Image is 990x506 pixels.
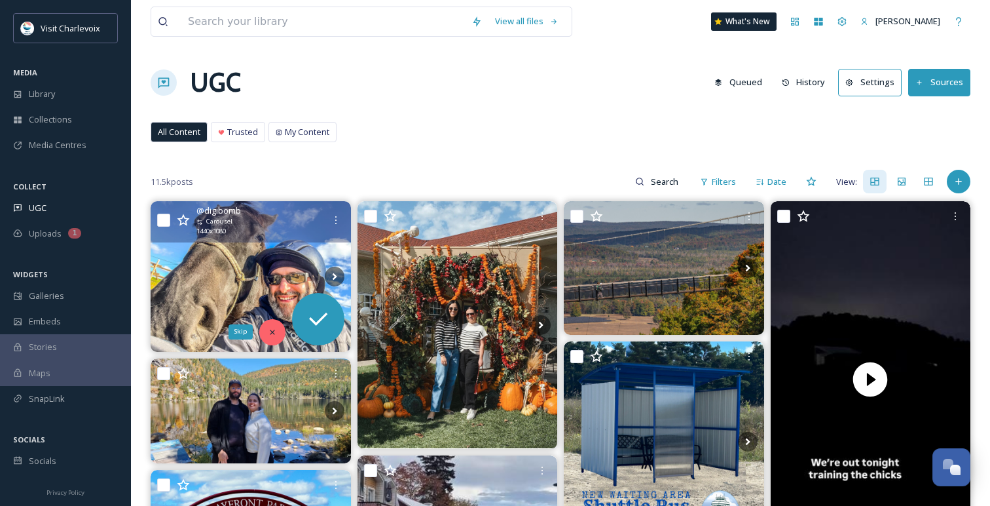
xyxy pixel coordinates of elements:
span: @ digibomb [196,204,241,217]
div: Skip [229,324,253,339]
button: History [775,69,832,95]
a: UGC [190,63,241,102]
button: Open Chat [932,448,970,486]
span: My Content [285,126,329,138]
button: Sources [908,69,970,96]
span: Galleries [29,290,64,302]
span: SnapLink [29,393,65,405]
button: Queued [708,69,769,95]
span: 1440 x 1080 [196,227,226,236]
span: Privacy Policy [46,488,84,497]
a: Settings [838,69,908,96]
span: WIDGETS [13,269,48,279]
span: Media Centres [29,139,86,151]
span: Carousel [206,217,232,226]
span: All Content [158,126,200,138]
input: Search [644,168,687,195]
a: What's New [711,12,777,31]
img: Early October magic in Northern Michigan 🍂 [357,201,558,448]
input: Search your library [181,7,465,36]
img: Fall weather arrived this week, and suddenly the leaves remember what they're supposed to do. Hal... [564,201,764,335]
a: Privacy Policy [46,484,84,499]
span: Maps [29,367,50,379]
span: 11.5k posts [151,176,193,188]
span: [PERSON_NAME] [875,15,940,27]
img: Jess had “Rosie” and I had “Whisper”. A beautiful ride in Baie St. Paul, Charlevoix. #charlevoix ... [151,201,351,351]
span: Uploads [29,227,62,240]
a: History [775,69,839,95]
span: MEDIA [13,68,37,77]
span: Visit Charlevoix [41,22,100,34]
span: Embeds [29,315,61,328]
span: View: [836,176,857,188]
span: Socials [29,455,56,467]
span: Trusted [227,126,258,138]
span: Library [29,88,55,100]
a: Queued [708,69,775,95]
a: [PERSON_NAME] [854,9,947,34]
span: Date [767,176,786,188]
span: Collections [29,113,72,126]
span: UGC [29,202,46,214]
span: Stories [29,341,57,353]
span: Filters [712,176,736,188]
a: View all files [488,9,565,34]
span: SOCIALS [13,435,45,444]
span: COLLECT [13,182,46,191]
button: Settings [838,69,902,96]
img: Dernière randonnée du séjour, dénivelé de 450 m pour profiter de la vue #randonnée #parcnational ... [151,359,351,463]
div: 1 [68,228,81,239]
img: Visit-Charlevoix_Logo.jpg [21,22,34,35]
